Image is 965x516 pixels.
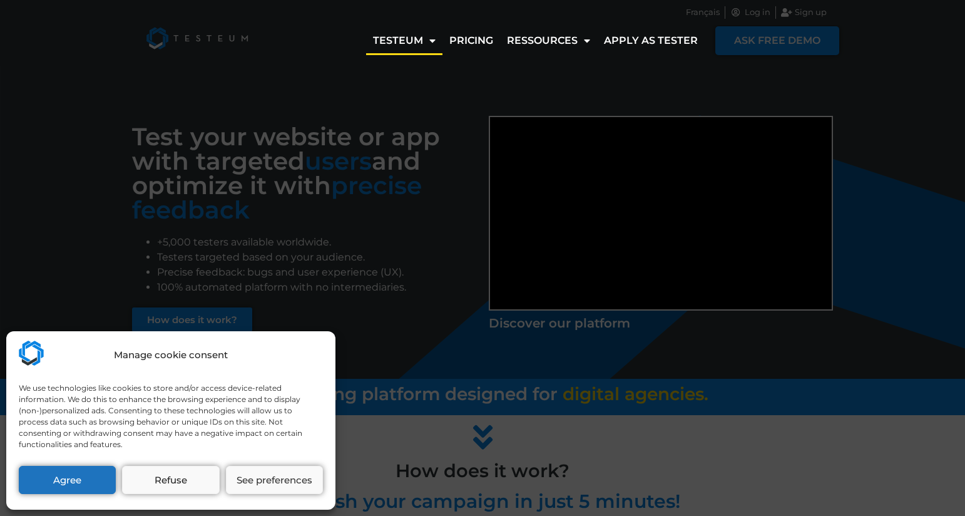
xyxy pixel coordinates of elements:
a: Testeum [366,26,442,55]
a: Pricing [442,26,500,55]
nav: Menu [366,26,705,55]
div: Manage cookie consent [114,348,228,363]
button: Refuse [122,466,219,494]
a: Apply as tester [597,26,705,55]
button: See preferences [226,466,323,494]
button: Agree [19,466,116,494]
div: We use technologies like cookies to store and/or access device-related information. We do this to... [19,383,322,450]
a: Ressources [500,26,597,55]
img: Testeum.com - Application crowdtesting platform [19,341,44,366]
